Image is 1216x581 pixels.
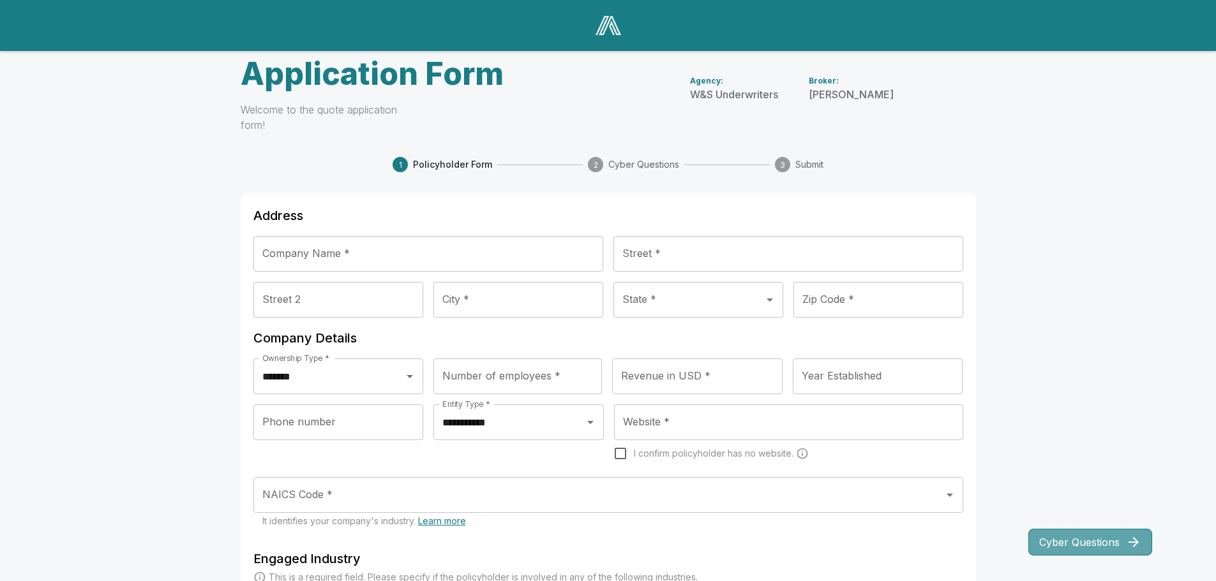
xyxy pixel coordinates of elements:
[796,447,809,460] svg: Some carriers will require this field, please enter a domain
[634,447,793,460] span: I confirm policyholder has no website.
[253,205,963,226] h6: Address
[241,102,404,133] p: Welcome to the quote application form!
[809,87,894,102] p: [PERSON_NAME]
[1028,529,1152,555] button: Cyber Questions
[398,160,402,170] text: 1
[608,158,679,171] span: Cyber Questions
[795,158,823,171] span: Submit
[241,51,608,97] p: Application Form
[761,291,779,309] button: Open
[594,160,598,170] text: 2
[596,16,621,35] img: AA Logo
[809,75,894,87] p: Broker:
[418,515,466,526] a: Learn more
[401,367,419,385] button: Open
[262,353,329,364] label: Ownership Type *
[442,399,490,409] label: Entity Type *
[690,75,778,87] p: Agency:
[780,160,785,170] text: 3
[253,328,963,348] h6: Company Details
[582,413,599,431] button: Open
[941,486,959,504] button: Open
[253,548,963,569] h6: Engaged Industry
[413,158,492,171] span: Policyholder Form
[262,515,466,526] span: It identifies your company's industry.
[690,87,778,102] p: W&S Underwriters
